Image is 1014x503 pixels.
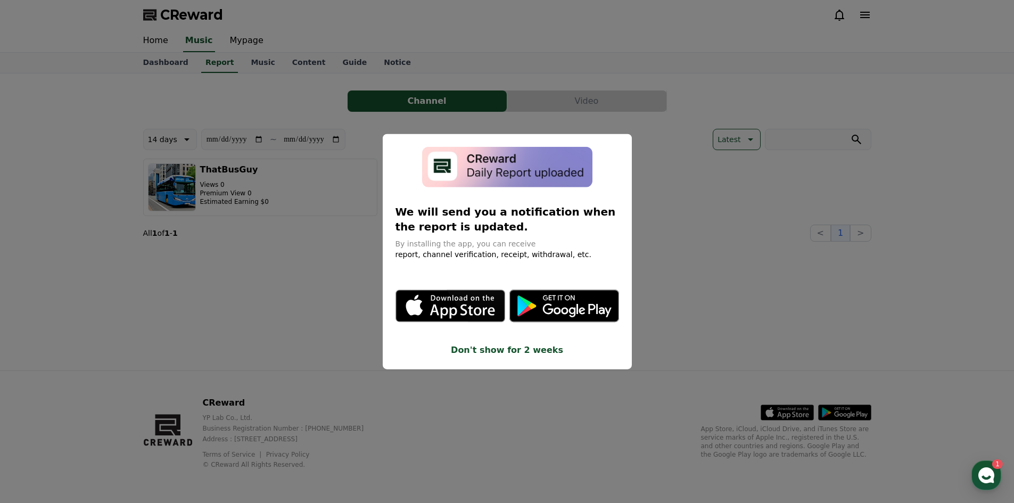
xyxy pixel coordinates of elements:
p: We will send you a notification when the report is updated. [395,204,619,234]
div: modal [383,134,632,369]
button: Don't show for 2 weeks [395,344,619,357]
p: By installing the app, you can receive [395,238,619,249]
img: app-install-modal [422,146,592,187]
p: report, channel verification, receipt, withdrawal, etc. [395,249,619,260]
